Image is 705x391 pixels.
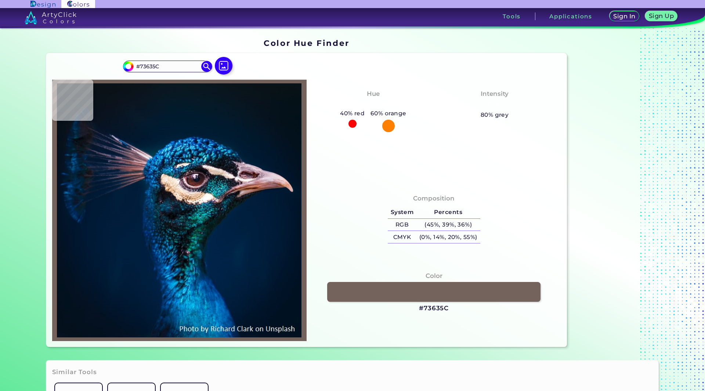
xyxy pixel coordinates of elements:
h4: Color [426,271,442,281]
h5: Percents [416,206,480,218]
h3: Pale [484,100,505,109]
a: Sign Up [647,12,676,21]
h5: 80% grey [481,110,509,120]
h3: Similar Tools [52,368,97,377]
h5: 40% red [337,109,368,118]
img: icon search [201,61,212,72]
h3: Applications [549,14,592,19]
h5: Sign Up [650,13,673,19]
h5: Sign In [614,14,634,19]
h3: #73635C [419,304,449,313]
img: ArtyClick Design logo [30,1,55,8]
a: Sign In [611,12,638,21]
h4: Hue [367,88,380,99]
img: icon picture [215,57,232,75]
h5: RGB [388,219,416,231]
img: img_pavlin.jpg [56,83,303,337]
h3: Tools [503,14,521,19]
h5: 60% orange [368,109,409,118]
h5: (45%, 39%, 36%) [416,219,480,231]
h5: (0%, 14%, 20%, 55%) [416,231,480,243]
input: type color.. [133,61,202,71]
h5: CMYK [388,231,416,243]
h1: Color Hue Finder [264,37,349,48]
h4: Intensity [481,88,509,99]
h3: Reddish Orange [342,100,405,109]
img: logo_artyclick_colors_white.svg [25,11,76,24]
h5: System [388,206,416,218]
h4: Composition [413,193,455,204]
